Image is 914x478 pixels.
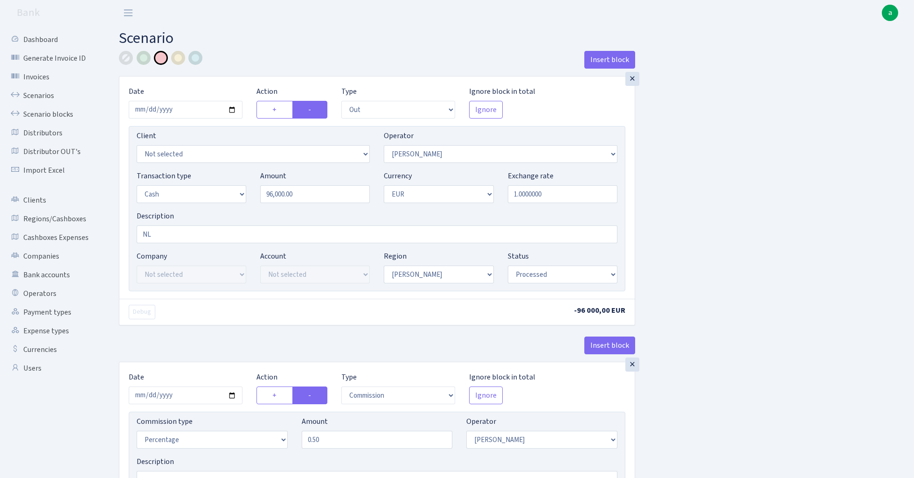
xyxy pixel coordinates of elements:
[5,86,98,105] a: Scenarios
[129,305,155,319] button: Debug
[5,124,98,142] a: Distributors
[256,86,277,97] label: Action
[117,5,140,21] button: Toggle navigation
[137,416,193,427] label: Commission type
[508,251,529,262] label: Status
[5,68,98,86] a: Invoices
[5,191,98,210] a: Clients
[137,130,156,141] label: Client
[302,416,328,427] label: Amount
[5,340,98,359] a: Currencies
[5,228,98,247] a: Cashboxes Expenses
[129,86,144,97] label: Date
[119,28,173,49] span: Scenario
[469,101,503,119] button: Ignore
[260,251,286,262] label: Account
[129,372,144,383] label: Date
[256,387,293,404] label: +
[256,101,293,119] label: +
[260,170,286,182] label: Amount
[469,372,535,383] label: Ignore block in total
[584,337,635,354] button: Insert block
[137,211,174,222] label: Description
[5,303,98,322] a: Payment types
[5,266,98,284] a: Bank accounts
[5,142,98,161] a: Distributor OUT's
[137,170,191,182] label: Transaction type
[384,251,407,262] label: Region
[137,251,167,262] label: Company
[469,387,503,404] button: Ignore
[292,101,327,119] label: -
[5,105,98,124] a: Scenario blocks
[384,130,414,141] label: Operator
[5,247,98,266] a: Companies
[341,372,357,383] label: Type
[384,170,412,182] label: Currency
[292,387,327,404] label: -
[625,72,639,86] div: ×
[5,359,98,378] a: Users
[882,5,898,21] a: a
[508,170,554,182] label: Exchange rate
[469,86,535,97] label: Ignore block in total
[584,51,635,69] button: Insert block
[137,456,174,467] label: Description
[256,372,277,383] label: Action
[625,358,639,372] div: ×
[466,416,496,427] label: Operator
[5,49,98,68] a: Generate Invoice ID
[5,161,98,180] a: Import Excel
[574,305,625,316] span: -96 000,00 EUR
[5,322,98,340] a: Expense types
[5,30,98,49] a: Dashboard
[5,284,98,303] a: Operators
[5,210,98,228] a: Regions/Cashboxes
[341,86,357,97] label: Type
